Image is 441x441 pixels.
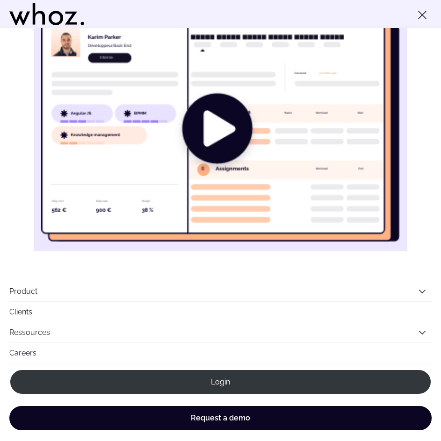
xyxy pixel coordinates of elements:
[413,6,432,24] button: Toggle menu
[9,281,432,301] button: Product
[9,322,432,342] button: Ressources
[9,287,37,296] a: Product
[9,406,432,430] a: Request a demo
[9,369,432,395] a: Login
[379,379,428,428] iframe: Chatbot
[9,302,432,322] a: Clients
[9,343,432,363] a: Careers
[9,328,50,337] a: Ressources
